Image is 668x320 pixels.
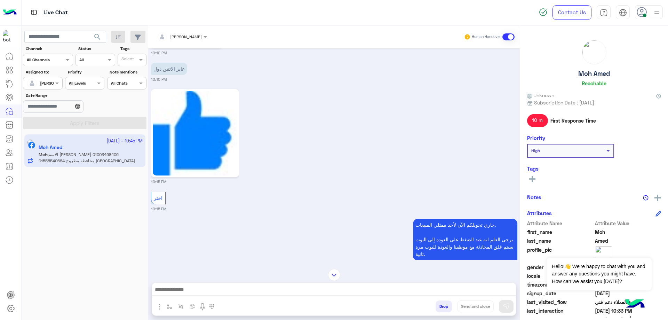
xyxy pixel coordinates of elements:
p: 26/9/2025, 10:15 PM [413,219,517,260]
img: spinner [539,8,547,16]
button: select flow [164,301,175,312]
span: first_name [527,228,594,236]
label: Date Range [26,92,104,99]
span: Moh [595,228,661,236]
img: create order [190,304,195,309]
span: First Response Time [550,117,596,124]
span: خدمة العملاء دعم فني [595,298,661,306]
span: last_interaction [527,307,594,314]
img: tab [600,9,608,17]
span: Amed [595,237,661,244]
img: Trigger scenario [178,304,184,309]
span: locale [527,272,594,280]
span: Attribute Name [527,220,594,227]
small: 10:10 PM [151,77,167,82]
button: create order [187,301,198,312]
a: Contact Us [552,5,591,20]
img: select flow [167,304,172,309]
img: Logo [3,5,17,20]
label: Assigned to: [26,69,62,75]
img: make a call [209,304,215,310]
img: add [654,195,661,201]
label: Tags [120,46,146,52]
span: Attribute Value [595,220,661,227]
b: High [531,148,540,153]
span: gender [527,264,594,271]
span: 2025-09-26T18:32:02.824Z [595,290,661,297]
img: scroll [328,269,340,281]
label: Status [78,46,114,52]
button: search [89,31,106,46]
img: 39178562_1505197616293642_5411344281094848512_n.png [153,91,237,175]
div: Select [120,56,134,64]
span: Hello!👋 We're happy to chat with you and answer any questions you might have. How can we assist y... [547,258,651,290]
span: search [93,33,102,41]
img: notes [643,195,649,201]
img: profile [652,8,661,17]
button: Trigger scenario [175,301,187,312]
button: Drop [436,301,452,312]
span: Unknown [527,92,554,99]
h5: Moh Amed [578,70,610,78]
h6: Priority [527,135,545,141]
img: hulul-logo.png [623,292,647,317]
span: 10 m [527,114,548,127]
label: Channel: [26,46,72,52]
small: 10:10 PM [151,50,167,56]
img: picture [582,40,606,64]
img: 713415422032625 [3,30,15,43]
span: last_name [527,237,594,244]
span: last_visited_flow [527,298,594,306]
label: Priority [68,69,104,75]
small: 10:15 PM [151,179,166,185]
h6: Tags [527,165,661,172]
button: Apply Filters [23,117,146,129]
span: [PERSON_NAME] [170,34,202,39]
img: defaultAdmin.png [27,78,37,88]
small: 10:15 PM [151,206,166,212]
small: Human Handover [472,34,501,40]
span: Subscription Date : [DATE] [534,99,594,106]
span: signup_date [527,290,594,297]
img: send attachment [155,303,164,311]
img: tab [619,9,627,17]
span: timezone [527,281,594,288]
span: profile_pic [527,246,594,262]
img: tab [30,8,38,17]
img: send message [503,303,510,310]
span: 2025-09-28T19:33:43.623Z [595,307,661,314]
label: Note mentions [110,69,145,75]
img: send voice note [198,303,207,311]
h6: Reachable [582,80,606,86]
h6: Notes [527,194,541,200]
h6: Attributes [527,210,552,216]
p: 26/9/2025, 10:10 PM [151,63,187,75]
p: Live Chat [43,8,68,17]
a: tab [597,5,611,20]
span: اختر [154,195,162,201]
button: Send and close [457,301,494,312]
